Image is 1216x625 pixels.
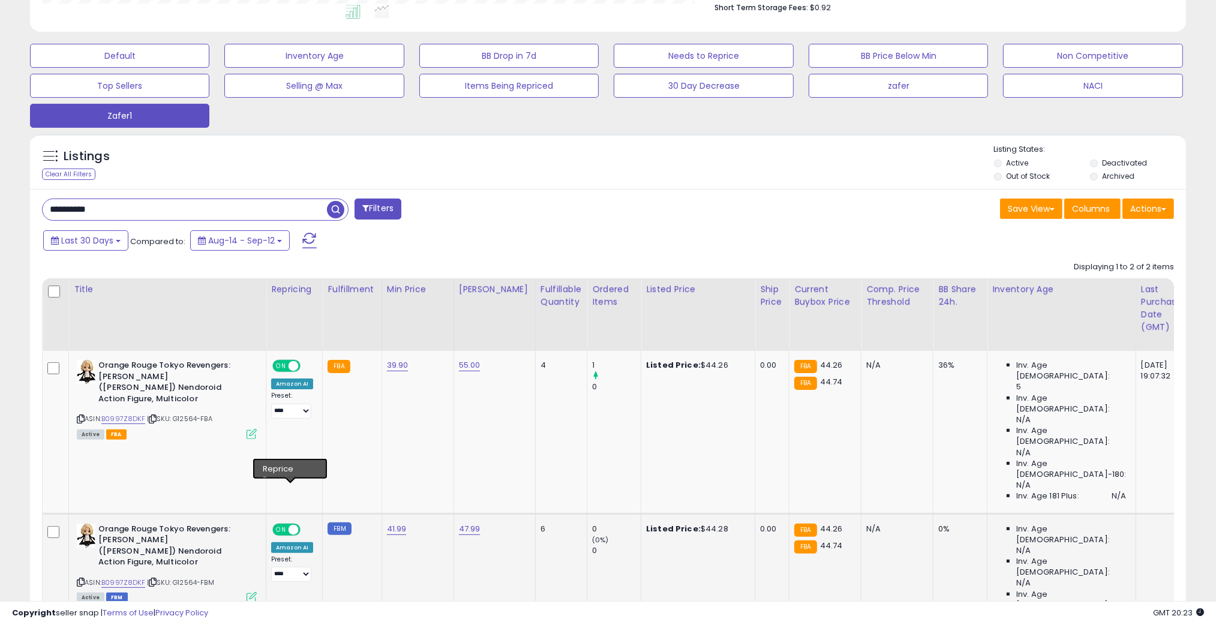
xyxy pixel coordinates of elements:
[938,283,982,308] div: BB Share 24h.
[541,524,578,534] div: 6
[592,535,609,545] small: (0%)
[794,360,816,373] small: FBA
[299,361,318,371] span: OFF
[1016,578,1031,588] span: N/A
[77,360,95,384] img: 41j2q2-CiOS._SL40_.jpg
[43,230,128,251] button: Last 30 Days
[1102,171,1134,181] label: Archived
[328,522,351,535] small: FBM
[1016,458,1126,480] span: Inv. Age [DEMOGRAPHIC_DATA]-180:
[271,555,313,582] div: Preset:
[98,360,244,407] b: Orange Rouge Tokyo Revengers: [PERSON_NAME] ([PERSON_NAME]) Nendoroid Action Figure, Multicolor
[1016,556,1126,578] span: Inv. Age [DEMOGRAPHIC_DATA]:
[592,545,641,556] div: 0
[1153,607,1204,618] span: 2025-10-13 20:23 GMT
[810,2,831,13] span: $0.92
[130,236,185,247] span: Compared to:
[1016,425,1126,447] span: Inv. Age [DEMOGRAPHIC_DATA]:
[1016,545,1031,556] span: N/A
[794,283,856,308] div: Current Buybox Price
[592,524,641,534] div: 0
[77,360,257,438] div: ASIN:
[1122,199,1174,219] button: Actions
[938,360,978,371] div: 36%
[355,199,401,220] button: Filters
[271,283,317,296] div: Repricing
[12,608,208,619] div: seller snap | |
[1016,381,1021,392] span: 5
[147,578,214,587] span: | SKU: G12564-FBM
[794,524,816,537] small: FBA
[809,74,988,98] button: zafer
[646,283,750,296] div: Listed Price
[1007,171,1050,181] label: Out of Stock
[646,524,746,534] div: $44.28
[592,381,641,392] div: 0
[459,283,530,296] div: [PERSON_NAME]
[794,540,816,554] small: FBA
[61,235,113,247] span: Last 30 Days
[1003,74,1182,98] button: NACI
[328,360,350,373] small: FBA
[208,235,275,247] span: Aug-14 - Sep-12
[866,360,924,371] div: N/A
[1007,158,1029,168] label: Active
[271,378,313,389] div: Amazon AI
[1000,199,1062,219] button: Save View
[387,283,449,296] div: Min Price
[147,414,212,423] span: | SKU: G12564-FBA
[541,283,582,308] div: Fulfillable Quantity
[820,359,843,371] span: 44.26
[866,283,928,308] div: Comp. Price Threshold
[103,607,154,618] a: Terms of Use
[1064,199,1121,219] button: Columns
[98,524,244,571] b: Orange Rouge Tokyo Revengers: [PERSON_NAME] ([PERSON_NAME]) Nendoroid Action Figure, Multicolor
[541,360,578,371] div: 4
[1003,44,1182,68] button: Non Competitive
[809,44,988,68] button: BB Price Below Min
[1016,447,1031,458] span: N/A
[1112,491,1126,501] span: N/A
[42,169,95,180] div: Clear All Filters
[101,578,145,588] a: B0997Z8DKF
[459,359,481,371] a: 55.00
[1016,524,1126,545] span: Inv. Age [DEMOGRAPHIC_DATA]:
[992,283,1130,296] div: Inventory Age
[646,523,701,534] b: Listed Price:
[155,607,208,618] a: Privacy Policy
[77,524,95,548] img: 41j2q2-CiOS._SL40_.jpg
[274,524,289,534] span: ON
[1016,360,1126,381] span: Inv. Age [DEMOGRAPHIC_DATA]:
[1141,360,1181,381] div: [DATE] 19:07:32
[271,542,313,553] div: Amazon AI
[77,429,104,440] span: All listings currently available for purchase on Amazon
[614,74,793,98] button: 30 Day Decrease
[1074,262,1174,273] div: Displaying 1 to 2 of 2 items
[419,74,599,98] button: Items Being Repriced
[1141,283,1185,333] div: Last Purchase Date (GMT)
[820,376,843,387] span: 44.74
[106,429,127,440] span: FBA
[1016,393,1126,414] span: Inv. Age [DEMOGRAPHIC_DATA]:
[77,593,104,603] span: All listings currently available for purchase on Amazon
[224,74,404,98] button: Selling @ Max
[387,359,409,371] a: 39.90
[271,392,313,419] div: Preset:
[190,230,290,251] button: Aug-14 - Sep-12
[592,283,636,308] div: Ordered Items
[30,104,209,128] button: Zafer1
[614,44,793,68] button: Needs to Reprice
[794,377,816,390] small: FBA
[938,524,978,534] div: 0%
[1102,158,1147,168] label: Deactivated
[328,283,376,296] div: Fulfillment
[714,2,808,13] b: Short Term Storage Fees:
[1072,203,1110,215] span: Columns
[1016,480,1031,491] span: N/A
[274,361,289,371] span: ON
[820,523,843,534] span: 44.26
[299,524,318,534] span: OFF
[459,523,481,535] a: 47.99
[760,524,780,534] div: 0.00
[1016,491,1079,501] span: Inv. Age 181 Plus:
